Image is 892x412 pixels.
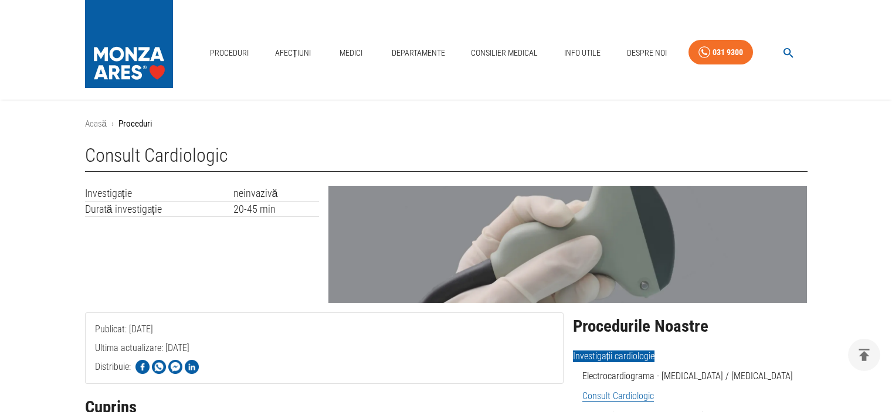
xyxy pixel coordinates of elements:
a: Departamente [387,41,450,65]
a: Info Utile [559,41,605,65]
button: delete [848,339,880,371]
td: neinvazivă [233,186,320,201]
p: Proceduri [118,117,152,131]
span: Investigații cardiologie [573,350,654,362]
td: Durată investigație [85,201,233,217]
img: Share on LinkedIn [185,360,199,374]
span: Ultima actualizare: [DATE] [95,342,189,400]
a: Proceduri [205,41,253,65]
a: Consilier Medical [466,41,542,65]
a: Despre Noi [622,41,671,65]
td: 20-45 min [233,201,320,217]
li: › [111,117,114,131]
img: Share on WhatsApp [152,360,166,374]
img: Share on Facebook [135,360,150,374]
h1: Consult Cardiologic [85,145,808,172]
img: Share on Facebook Messenger [168,360,182,374]
h2: Procedurile Noastre [573,317,808,336]
div: 031 9300 [713,45,743,60]
nav: breadcrumb [85,117,808,131]
td: Investigație [85,186,233,201]
p: Distribuie: [95,360,131,374]
a: Acasă [85,118,107,129]
span: Publicat: [DATE] [95,324,153,382]
a: Consult Cardiologic [582,390,654,402]
a: Afecțiuni [270,41,316,65]
img: Consult Cardiologic | | MONZA ARES | Inovatie in Cardiologie [328,186,807,303]
a: 031 9300 [688,40,753,65]
a: Medici [333,41,370,65]
a: Electrocardiograma - [MEDICAL_DATA] / [MEDICAL_DATA] [582,370,793,382]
